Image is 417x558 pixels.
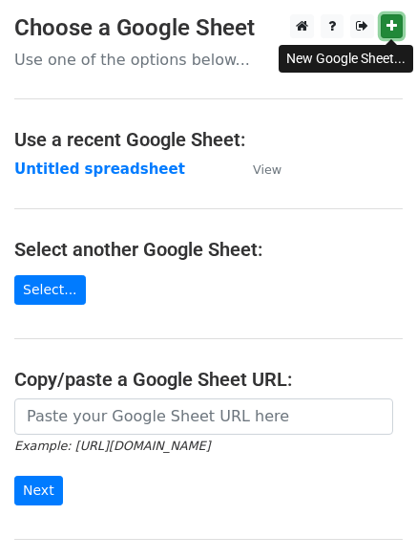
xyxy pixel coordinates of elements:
[14,275,86,305] a: Select...
[14,50,403,70] p: Use one of the options below...
[279,45,413,73] div: New Google Sheet...
[14,368,403,391] h4: Copy/paste a Google Sheet URL:
[14,14,403,42] h3: Choose a Google Sheet
[253,162,281,177] small: View
[14,128,403,151] h4: Use a recent Google Sheet:
[14,238,403,261] h4: Select another Google Sheet:
[234,161,281,178] a: View
[322,466,417,558] iframe: Chat Widget
[14,161,185,178] a: Untitled spreadsheet
[14,476,63,505] input: Next
[14,439,210,453] small: Example: [URL][DOMAIN_NAME]
[14,398,393,435] input: Paste your Google Sheet URL here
